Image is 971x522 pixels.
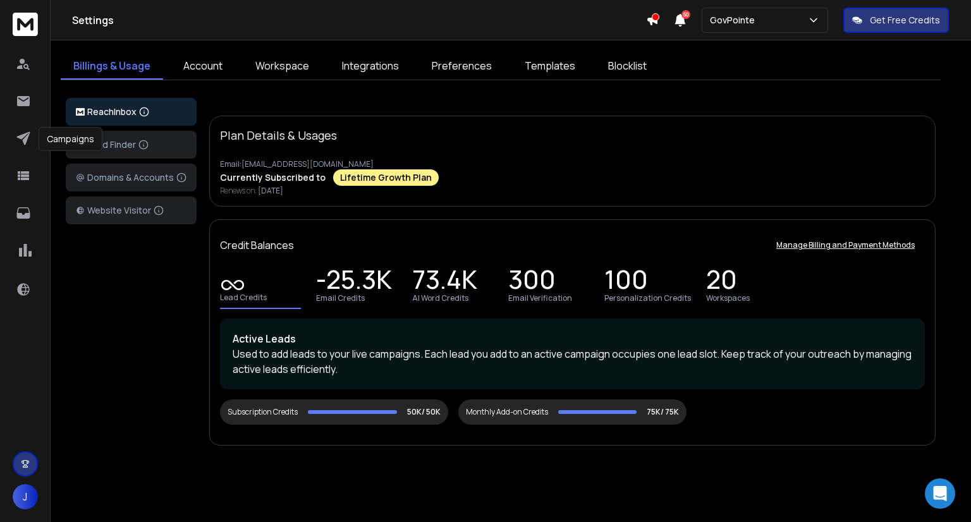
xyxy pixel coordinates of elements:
p: Workspaces [706,293,750,303]
p: Renews on: [220,186,925,196]
p: Email: [EMAIL_ADDRESS][DOMAIN_NAME] [220,159,925,169]
p: Manage Billing and Payment Methods [776,240,915,250]
button: Website Visitor [66,197,197,224]
button: J [13,484,38,509]
div: Monthly Add-on Credits [466,407,548,417]
p: 300 [508,273,556,291]
button: Domains & Accounts [66,164,197,191]
p: Lead Credits [220,293,267,303]
span: [DATE] [258,185,283,196]
span: 50 [681,10,690,19]
p: Email Credits [316,293,365,303]
h1: Settings [72,13,646,28]
button: Get Free Credits [843,8,949,33]
p: AI Word Credits [412,293,468,303]
p: Credit Balances [220,238,294,253]
div: Campaigns [39,127,102,151]
p: Used to add leads to your live campaigns. Each lead you add to an active campaign occupies one le... [233,346,912,377]
div: Open Intercom Messenger [925,478,955,509]
div: Lifetime Growth Plan [333,169,439,186]
p: Email Verification [508,293,572,303]
p: Get Free Credits [870,14,940,27]
button: Manage Billing and Payment Methods [766,233,925,258]
p: 73.4K [412,273,477,291]
p: 75K/ 75K [647,407,679,417]
p: Currently Subscribed to [220,171,326,184]
p: 100 [604,273,648,291]
p: Plan Details & Usages [220,126,337,144]
img: logo [76,108,85,116]
a: Billings & Usage [61,53,163,80]
div: Subscription Credits [228,407,298,417]
p: 20 [706,273,737,291]
a: Account [171,53,235,80]
p: Personalization Credits [604,293,691,303]
p: Active Leads [233,331,912,346]
a: Workspace [243,53,322,80]
p: GovPointe [710,14,760,27]
p: -25.3K [316,273,392,291]
p: 50K/ 50K [407,407,441,417]
button: Lead Finder [66,131,197,159]
a: Integrations [329,53,412,80]
a: Preferences [419,53,504,80]
a: Blocklist [595,53,659,80]
button: ReachInbox [66,98,197,126]
a: Templates [512,53,588,80]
